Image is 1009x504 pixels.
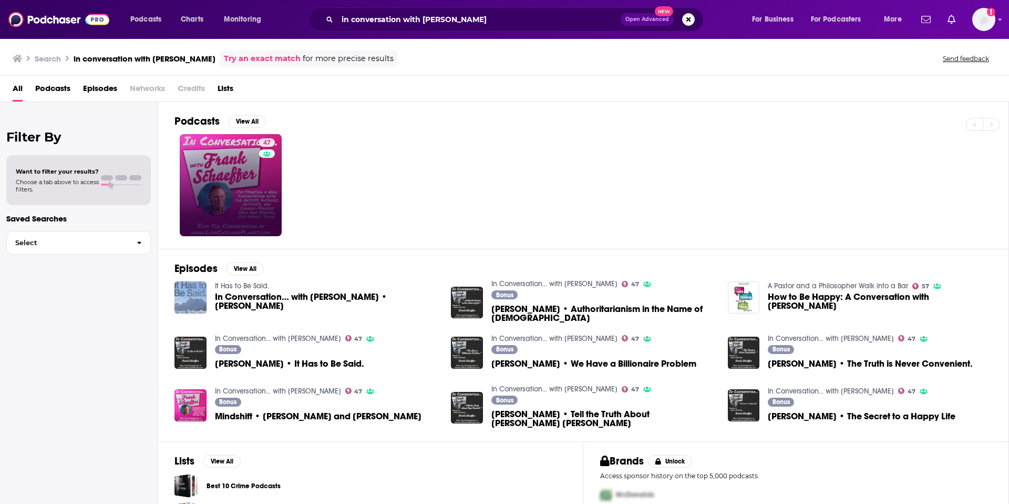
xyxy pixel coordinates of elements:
span: For Podcasters [811,12,861,27]
span: New [655,6,674,16]
h3: Search [35,54,61,64]
button: Show profile menu [972,8,995,31]
img: User Profile [972,8,995,31]
span: Bonus [773,346,790,352]
span: 47 [263,138,271,148]
a: ListsView All [174,455,241,468]
h2: Episodes [174,262,218,275]
button: open menu [217,11,275,28]
span: [PERSON_NAME] • It Has to Be Said. [215,359,364,368]
span: [PERSON_NAME] • We Have a Billionaire Problem [491,359,696,368]
img: In Conversation… with Frank Schaeffer • Magdalene J. Taylor [174,281,207,314]
a: All [13,80,23,102]
img: Podchaser - Follow, Share and Rate Podcasts [8,9,109,29]
img: Frank Schaeffer • It Has to Be Said. [174,337,207,369]
a: In Conversation… with Frank Schaeffer [768,334,894,343]
a: How to Be Happy: A Conversation with Frank Schaeffer [728,281,760,314]
span: Networks [130,80,165,102]
span: Want to filter your results? [16,168,99,175]
button: open menu [123,11,175,28]
a: Frank Schaeffer • The Truth is Never Convenient. [728,337,760,369]
a: Frank Schaeffer • We Have a Billionaire Problem [451,337,483,369]
span: 47 [908,337,915,341]
a: Frank Schaeffer • Authoritarianism in the Name of God [451,287,483,319]
span: Open Advanced [625,17,669,22]
span: Bonus [773,399,790,405]
h2: Lists [174,455,194,468]
span: Mindshift • [PERSON_NAME] and [PERSON_NAME] [215,412,421,421]
button: Unlock [648,455,693,468]
span: Podcasts [130,12,161,27]
a: Episodes [83,80,117,102]
span: [PERSON_NAME] • Authoritarianism in the Name of [DEMOGRAPHIC_DATA] [491,305,715,322]
a: Charts [174,11,210,28]
span: Bonus [219,346,236,352]
a: 47 [345,335,363,341]
button: Send feedback [940,54,992,63]
span: More [884,12,902,27]
span: For Business [752,12,794,27]
a: Frank Schaeffer • The Secret to a Happy Life [768,412,955,421]
a: Frank Schaeffer • The Truth is Never Convenient. [768,359,973,368]
a: 47 [898,388,915,394]
img: Mindshift • Dr. Clint Heacock and Frank Schaeffer [174,389,207,421]
a: Best 10 Crime Podcasts [207,480,281,492]
span: Credits [178,80,205,102]
button: open menu [804,11,877,28]
span: McDonalds [616,490,654,499]
span: Bonus [219,399,236,405]
img: Frank Schaeffer • The Secret to a Happy Life [728,389,760,421]
a: 47 [259,138,275,147]
span: 47 [631,282,639,287]
h2: Podcasts [174,115,220,128]
a: 47 [622,335,639,341]
span: How to Be Happy: A Conversation with [PERSON_NAME] [768,293,992,310]
a: In Conversation… with Frank Schaeffer [215,387,341,396]
a: 47 [622,281,639,287]
a: Show notifications dropdown [943,11,960,28]
a: PodcastsView All [174,115,266,128]
a: Lists [218,80,233,102]
a: Frank Schaeffer • We Have a Billionaire Problem [491,359,696,368]
a: 47 [898,335,915,341]
a: In Conversation… with Frank Schaeffer [491,279,617,288]
span: 47 [354,337,362,341]
span: 47 [631,337,639,341]
a: How to Be Happy: A Conversation with Frank Schaeffer [768,293,992,310]
a: 57 [912,283,929,289]
p: Access sponsor history on the top 5,000 podcasts. [600,472,992,480]
span: Bonus [496,397,513,404]
a: 47 [345,388,363,394]
a: 47 [180,134,282,236]
h3: in conversation with [PERSON_NAME] [74,54,215,64]
a: A Pastor and a Philosopher Walk into a Bar [768,281,908,290]
img: Frank Schaeffer • Tell the Truth About Pope Benedict [451,392,483,424]
span: for more precise results [303,53,394,65]
span: [PERSON_NAME] • The Secret to a Happy Life [768,412,955,421]
svg: Add a profile image [987,8,995,16]
span: Bonus [496,346,513,352]
h2: Brands [600,455,644,468]
button: Open AdvancedNew [621,13,674,26]
button: View All [226,263,264,275]
span: Bonus [496,292,513,298]
span: 47 [631,387,639,392]
span: Best 10 Crime Podcasts [174,474,198,498]
input: Search podcasts, credits, & more... [337,11,621,28]
div: Search podcasts, credits, & more... [318,7,714,32]
span: 47 [354,389,362,394]
span: In Conversation… with [PERSON_NAME] • [PERSON_NAME] [215,293,439,310]
a: Frank Schaeffer • It Has to Be Said. [215,359,364,368]
a: In Conversation… with Frank Schaeffer • Magdalene J. Taylor [215,293,439,310]
a: In Conversation… with Frank Schaeffer [215,334,341,343]
span: [PERSON_NAME] • The Truth is Never Convenient. [768,359,973,368]
a: In Conversation… with Frank Schaeffer [491,385,617,394]
button: Select [6,231,151,255]
span: Podcasts [35,80,70,102]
